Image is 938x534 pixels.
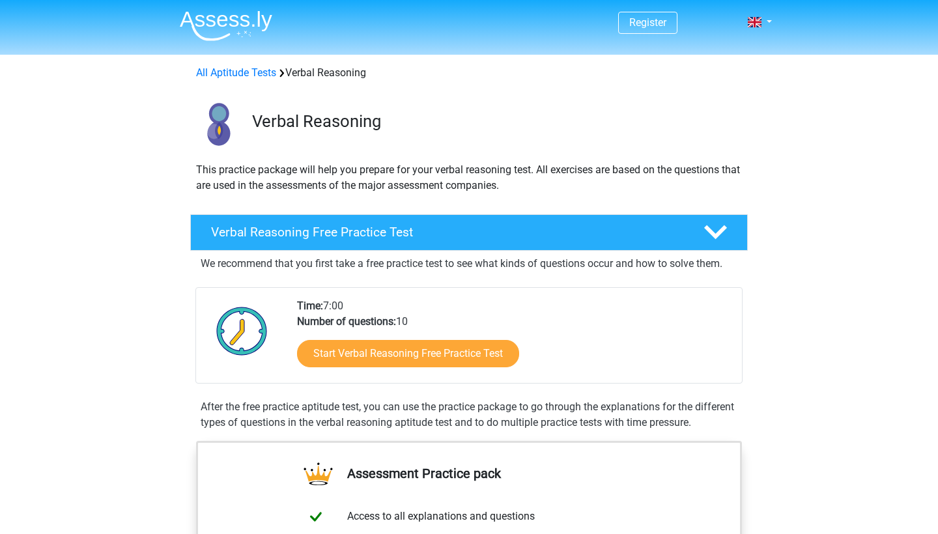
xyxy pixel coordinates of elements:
div: Verbal Reasoning [191,65,747,81]
a: Start Verbal Reasoning Free Practice Test [297,340,519,367]
b: Number of questions: [297,315,396,328]
a: Verbal Reasoning Free Practice Test [185,214,753,251]
img: verbal reasoning [191,96,246,152]
b: Time: [297,300,323,312]
div: After the free practice aptitude test, you can use the practice package to go through the explana... [195,399,743,430]
img: Assessly [180,10,272,41]
a: Register [629,16,666,29]
p: This practice package will help you prepare for your verbal reasoning test. All exercises are bas... [196,162,742,193]
p: We recommend that you first take a free practice test to see what kinds of questions occur and ho... [201,256,737,272]
h3: Verbal Reasoning [252,111,737,132]
a: All Aptitude Tests [196,66,276,79]
div: 7:00 10 [287,298,741,383]
img: Clock [209,298,275,363]
h4: Verbal Reasoning Free Practice Test [211,225,683,240]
